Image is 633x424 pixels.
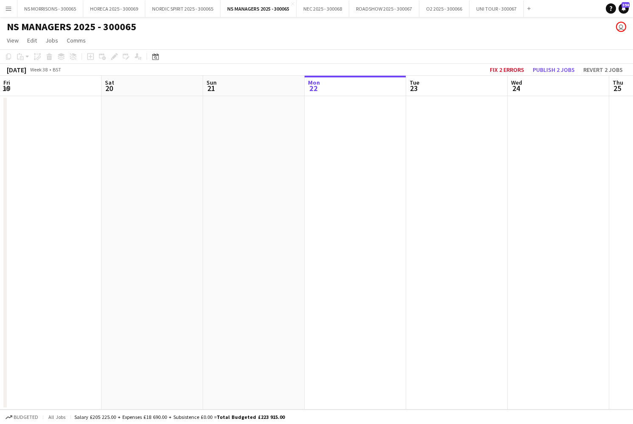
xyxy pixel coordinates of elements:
[206,79,217,86] span: Sun
[616,22,626,32] app-user-avatar: Closer Payroll
[419,0,469,17] button: O2 2025 - 300066
[308,79,320,86] span: Mon
[7,37,19,44] span: View
[349,0,419,17] button: ROADSHOW 2025 - 300067
[3,35,22,46] a: View
[217,414,285,420] span: Total Budgeted £223 915.00
[619,3,629,14] a: 394
[47,414,67,420] span: All jobs
[307,83,320,93] span: 22
[27,37,37,44] span: Edit
[511,79,522,86] span: Wed
[205,83,217,93] span: 21
[410,79,419,86] span: Tue
[220,0,297,17] button: NS MANAGERS 2025 - 300065
[622,2,630,8] span: 394
[28,66,49,73] span: Week 38
[104,83,114,93] span: 20
[45,37,58,44] span: Jobs
[74,414,285,420] div: Salary £205 225.00 + Expenses £18 690.00 + Subsistence £0.00 =
[14,414,38,420] span: Budgeted
[24,35,40,46] a: Edit
[529,64,578,75] button: Publish 2 jobs
[510,83,522,93] span: 24
[17,0,83,17] button: NS MORRISONS - 300065
[105,79,114,86] span: Sat
[469,0,524,17] button: UNI TOUR - 300067
[611,83,623,93] span: 25
[613,79,623,86] span: Thu
[580,64,626,75] button: Revert 2 jobs
[53,66,61,73] div: BST
[2,83,10,93] span: 19
[83,0,145,17] button: HORECA 2025 - 300069
[7,65,26,74] div: [DATE]
[297,0,349,17] button: NEC 2025 - 300068
[63,35,89,46] a: Comms
[42,35,62,46] a: Jobs
[486,64,528,75] button: Fix 2 errors
[7,20,136,33] h1: NS MANAGERS 2025 - 300065
[3,79,10,86] span: Fri
[145,0,220,17] button: NORDIC SPIRIT 2025 - 300065
[408,83,419,93] span: 23
[4,413,40,422] button: Budgeted
[67,37,86,44] span: Comms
